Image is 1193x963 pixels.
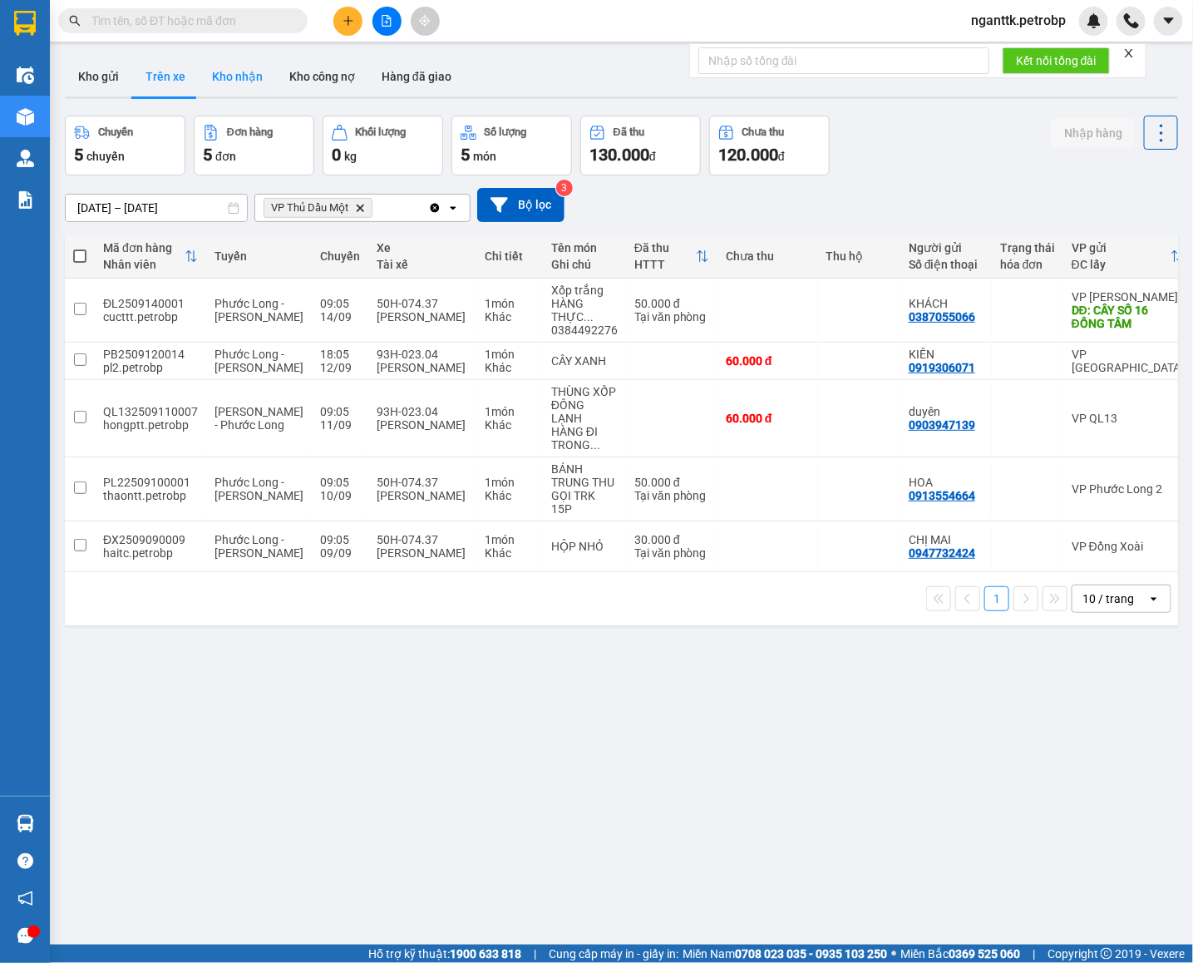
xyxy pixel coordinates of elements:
span: [PERSON_NAME] - Phước Long [214,405,303,432]
div: 1 món [485,533,535,546]
span: 0 [332,145,341,165]
div: Đã thu [614,126,644,138]
div: pl2.petrobp [103,361,198,374]
div: GỌI TRK 15P [551,489,618,516]
span: kg [344,150,357,163]
div: 09:05 [320,297,360,310]
div: 93H-023.04 [377,405,468,418]
div: Khác [485,310,535,323]
button: Nhập hàng [1051,118,1136,148]
input: Tìm tên, số ĐT hoặc mã đơn [91,12,288,30]
button: Hàng đã giao [368,57,465,96]
div: HOA [909,476,983,489]
button: Kết nối tổng đài [1003,47,1110,74]
div: 09:05 [320,533,360,546]
div: 12/09 [320,361,360,374]
div: ĐL2509140001 [103,297,198,310]
div: CÂY XANH [551,354,618,368]
div: Trạng thái [1000,241,1055,254]
span: aim [419,15,431,27]
div: haitc.petrobp [103,546,198,560]
button: Chưa thu120.000đ [709,116,830,175]
input: Nhập số tổng đài [698,47,989,74]
div: 30.000 đ [634,533,709,546]
div: 50H-074.37 [377,297,468,310]
div: VP gửi [1072,241,1171,254]
div: 1 món [485,297,535,310]
div: Chuyến [320,249,360,263]
div: PL22509100001 [103,476,198,489]
span: Miền Nam [683,945,887,963]
div: Chưa thu [726,249,809,263]
div: hongptt.petrobp [103,418,198,432]
button: Đơn hàng5đơn [194,116,314,175]
div: 1 món [485,348,535,361]
button: Khối lượng0kg [323,116,443,175]
button: Số lượng5món [451,116,572,175]
span: search [69,15,81,27]
span: VP Thủ Dầu Một [271,201,348,215]
span: question-circle [17,853,33,869]
div: hóa đơn [1000,258,1055,271]
span: chuyến [86,150,125,163]
div: CHỊ MAI [909,533,983,546]
span: file-add [381,15,392,27]
div: PB2509120014 [103,348,198,361]
div: duyên [909,405,983,418]
div: VP Đồng Xoài [1072,540,1184,553]
div: 1 món [485,405,535,418]
button: Bộ lọc [477,188,564,222]
svg: Clear all [428,201,441,215]
span: đơn [215,150,236,163]
span: Kết nối tổng đài [1016,52,1097,70]
button: 1 [984,586,1009,611]
strong: 0708 023 035 - 0935 103 250 [735,947,887,961]
strong: 1900 633 818 [450,947,521,961]
span: 130.000 [589,145,649,165]
div: Xốp trắng HÀNG THỰC PHẨM [551,284,618,323]
div: Đơn hàng [227,126,273,138]
span: copyright [1101,948,1112,960]
span: nganttk.petrobp [958,10,1079,31]
span: message [17,928,33,944]
div: 0913554664 [909,489,975,502]
div: KHÁCH [909,297,983,310]
div: VP [GEOGRAPHIC_DATA] [1072,348,1184,374]
div: Số điện thoại [909,258,983,271]
svg: open [446,201,460,215]
div: Mã đơn hàng [103,241,185,254]
div: 0903947139 [909,418,975,432]
button: plus [333,7,362,36]
div: 0919306071 [909,361,975,374]
span: notification [17,891,33,906]
div: VP QL13 [1072,412,1184,425]
div: Số lượng [485,126,527,138]
div: 10 / trang [1082,590,1134,607]
span: đ [649,150,656,163]
div: Khác [485,418,535,432]
span: | [534,945,536,963]
span: món [473,150,496,163]
div: 0387055066 [909,310,975,323]
div: Khối lượng [356,126,407,138]
span: VP Thủ Dầu Một, close by backspace [264,198,372,218]
img: warehouse-icon [17,815,34,832]
div: 60.000 đ [726,354,809,368]
div: Khác [485,546,535,560]
span: Miền Bắc [900,945,1020,963]
div: [PERSON_NAME] [377,489,468,502]
img: icon-new-feature [1087,13,1102,28]
span: Cung cấp máy in - giấy in: [549,945,678,963]
div: Tài xế [377,258,468,271]
span: 5 [461,145,470,165]
div: 0384492276 [551,323,618,337]
div: Thu hộ [826,249,892,263]
span: caret-down [1161,13,1176,28]
div: Khác [485,361,535,374]
span: plus [343,15,354,27]
img: warehouse-icon [17,108,34,126]
button: Kho công nợ [276,57,368,96]
span: Phước Long - [PERSON_NAME] [214,476,303,502]
span: 5 [74,145,83,165]
div: 0947732424 [909,546,975,560]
